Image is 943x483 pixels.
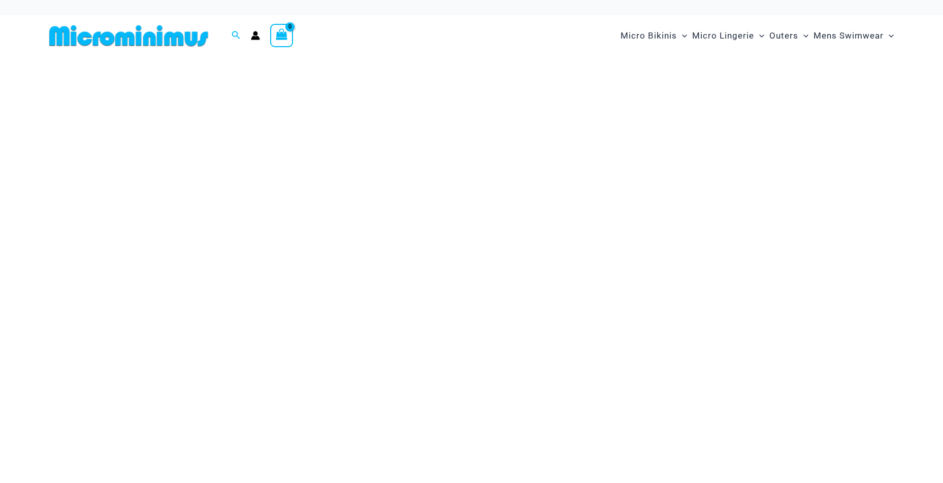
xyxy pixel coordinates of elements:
span: Mens Swimwear [814,23,884,49]
a: View Shopping Cart, empty [270,24,294,47]
img: MM SHOP LOGO FLAT [45,24,212,47]
a: Mens SwimwearMenu ToggleMenu Toggle [811,20,896,51]
a: OutersMenu ToggleMenu Toggle [767,20,811,51]
nav: Site Navigation [616,19,898,53]
span: Menu Toggle [677,23,687,49]
span: Menu Toggle [884,23,894,49]
span: Menu Toggle [754,23,764,49]
a: Account icon link [251,31,260,40]
a: Micro BikinisMenu ToggleMenu Toggle [618,20,690,51]
span: Micro Lingerie [692,23,754,49]
a: Search icon link [232,29,241,42]
span: Menu Toggle [798,23,808,49]
a: Micro LingerieMenu ToggleMenu Toggle [690,20,767,51]
span: Outers [769,23,798,49]
span: Micro Bikinis [621,23,677,49]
